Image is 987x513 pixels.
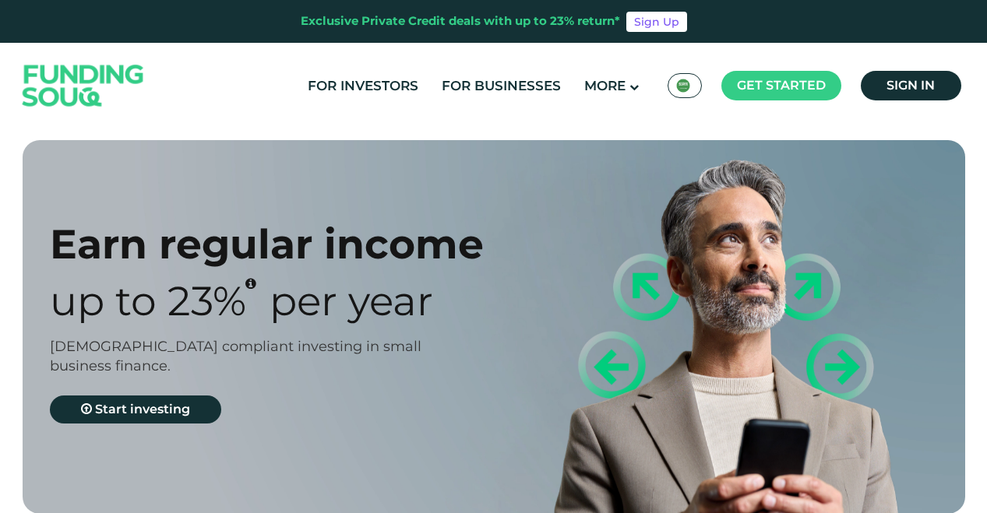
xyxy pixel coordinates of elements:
[245,277,256,290] i: 23% IRR (expected) ~ 15% Net yield (expected)
[861,71,961,100] a: Sign in
[7,47,160,125] img: Logo
[887,78,935,93] span: Sign in
[626,12,687,32] a: Sign Up
[676,79,690,93] img: SA Flag
[95,402,190,416] span: Start investing
[50,338,421,374] span: [DEMOGRAPHIC_DATA] compliant investing in small business finance.
[584,78,626,93] span: More
[270,276,433,325] span: Per Year
[301,12,620,30] div: Exclusive Private Credit deals with up to 23% return*
[438,73,565,99] a: For Businesses
[50,395,221,423] a: Start investing
[50,220,521,269] div: Earn regular income
[50,276,246,325] span: Up to 23%
[304,73,422,99] a: For Investors
[737,78,826,93] span: Get started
